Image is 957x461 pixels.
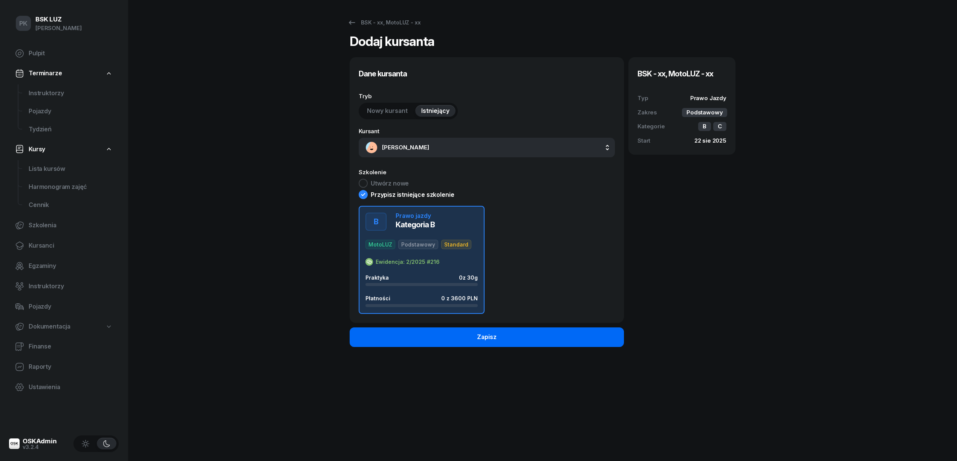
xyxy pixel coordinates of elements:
span: Dokumentacja [29,322,70,332]
a: Kursy [9,141,119,158]
div: v3.2.4 [23,444,57,450]
div: Prawo jazdy [396,213,431,219]
div: OSKAdmin [23,438,57,444]
h1: Dodaj kursanta [350,35,434,48]
div: 0 z 30g [459,274,478,281]
a: Szkolenia [9,216,119,234]
a: Dokumentacja [9,318,119,335]
button: B [365,213,387,231]
a: Instruktorzy [23,84,119,102]
span: Instruktorzy [29,88,113,98]
span: Tydzień [29,125,113,134]
span: Praktyka [365,274,389,281]
a: Tydzień [23,120,119,138]
a: Pulpit [9,44,119,62]
div: Typ [637,93,682,103]
span: Raporty [29,362,113,372]
span: Pulpit [29,49,113,58]
a: Raporty [9,358,119,376]
a: Ustawienia [9,378,119,396]
button: Istniejący [415,105,456,117]
button: BPrawo jazdyKategoria BMotoLUZPodstawowyStandardEwidencja: 2/2025 #216Praktyka0z 30gPłatności0 z ... [359,206,485,314]
a: Kursanci [9,237,119,255]
span: Istniejący [421,106,449,116]
span: Egzaminy [29,261,113,271]
h3: Dane kursanta [359,68,407,80]
a: BSK - xx, MotoLUZ - xx [341,15,427,30]
div: C [713,122,726,131]
div: 0 z 3600 PLN [441,295,478,301]
div: Zakres [637,108,682,117]
span: Terminarze [29,68,62,78]
div: Ewidencja: 2/2025 #216 [376,259,440,265]
span: Ustawienia [29,382,113,392]
a: Instruktorzy [9,277,119,295]
div: [PERSON_NAME] [35,23,82,33]
div: Płatności [365,295,395,301]
img: logo-xs@2x.png [9,438,20,449]
div: Kategorie [637,122,682,131]
a: Finanse [9,338,119,356]
span: Kursy [29,145,45,154]
div: Kategoria B [396,219,435,231]
a: Harmonogram zajęć [23,178,119,196]
span: Finanse [29,342,113,351]
div: BSK - xx, MotoLUZ - xx [347,18,420,27]
div: Przypisz istniejące szkolenie [371,192,454,198]
button: [PERSON_NAME] [359,138,615,157]
a: Terminarze [9,65,119,82]
span: Harmonogram zajęć [29,182,113,192]
a: Egzaminy [9,257,119,275]
span: Nowy kursant [367,106,408,116]
div: B [698,122,711,131]
span: Pojazdy [29,107,113,116]
div: B [371,215,382,228]
div: Start [637,136,682,146]
span: PK [19,20,28,27]
div: Podstawowy [682,108,727,117]
a: Pojazdy [9,298,119,316]
div: Prawo Jazdy [682,93,726,103]
h3: BSK - xx, MotoLUZ - xx [637,68,713,80]
div: Utwórz nowe [371,180,409,186]
span: Cennik [29,200,113,210]
span: Pojazdy [29,302,113,312]
span: Podstawowy [398,240,438,249]
span: Standard [441,240,471,249]
a: Pojazdy [23,102,119,120]
div: BSK LUZ [35,16,82,23]
div: Zapisz [477,332,497,342]
button: Zapisz [350,327,624,347]
span: Instruktorzy [29,281,113,291]
a: Cennik [23,196,119,214]
span: Szkolenia [29,221,113,230]
span: [PERSON_NAME] [382,143,608,152]
span: Kursanci [29,241,113,251]
button: Nowy kursant [361,105,414,117]
span: Lista kursów [29,164,113,174]
a: Lista kursów [23,160,119,178]
span: MotoLUZ [365,240,395,249]
div: 22 sie 2025 [682,136,726,146]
